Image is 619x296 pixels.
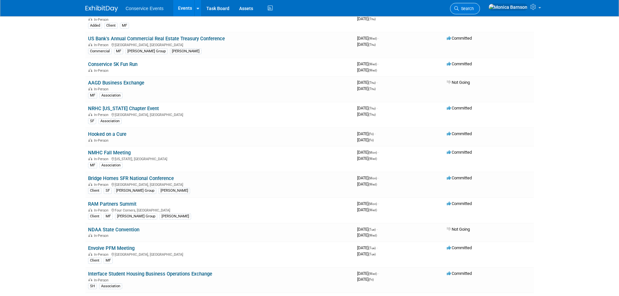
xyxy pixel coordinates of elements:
[357,227,378,232] span: [DATE]
[99,283,122,289] div: Association
[160,213,191,219] div: [PERSON_NAME]
[447,175,472,180] span: Committed
[450,3,480,14] a: Search
[357,86,376,91] span: [DATE]
[357,233,377,238] span: [DATE]
[104,23,118,29] div: Client
[94,157,110,161] span: In-Person
[368,17,376,21] span: (Thu)
[357,182,377,187] span: [DATE]
[488,4,528,11] img: Monica Barnson
[368,37,377,40] span: (Wed)
[368,62,377,66] span: (Wed)
[94,138,110,143] span: In-Person
[368,138,374,142] span: (Fri)
[94,183,110,187] span: In-Person
[88,213,101,219] div: Client
[368,132,374,136] span: (Fri)
[368,81,376,84] span: (Thu)
[357,245,378,250] span: [DATE]
[447,271,472,276] span: Committed
[88,131,126,137] a: Hooked on a Cure
[447,131,472,136] span: Committed
[447,227,470,232] span: Not Going
[88,258,101,264] div: Client
[99,162,123,168] div: Association
[88,61,137,67] a: Conservice 5K Fun Run
[357,36,379,41] span: [DATE]
[368,113,376,116] span: (Thu)
[377,245,378,250] span: -
[357,131,376,136] span: [DATE]
[378,175,379,180] span: -
[88,118,96,124] div: SF
[447,106,472,110] span: Committed
[88,138,92,142] img: In-Person Event
[88,271,212,277] a: Interface Student Housing Business Operations Exchange
[368,43,376,46] span: (Thu)
[94,208,110,212] span: In-Person
[88,252,92,256] img: In-Person Event
[447,36,472,41] span: Committed
[378,150,379,155] span: -
[99,93,123,98] div: Association
[88,182,352,187] div: [GEOGRAPHIC_DATA], [GEOGRAPHIC_DATA]
[378,36,379,41] span: -
[368,202,377,206] span: (Mon)
[88,227,139,233] a: NDAA State Convention
[368,69,377,72] span: (Wed)
[459,6,474,11] span: Search
[368,234,377,237] span: (Wed)
[88,48,112,54] div: Commercial
[357,207,377,212] span: [DATE]
[88,207,352,212] div: Four Corners, [GEOGRAPHIC_DATA]
[88,23,102,29] div: Added
[159,188,190,194] div: [PERSON_NAME]
[377,227,378,232] span: -
[88,106,159,111] a: NRHC [US_STATE] Chapter Event
[94,113,110,117] span: In-Person
[357,68,377,72] span: [DATE]
[368,176,377,180] span: (Mon)
[88,188,101,194] div: Client
[88,42,352,47] div: [GEOGRAPHIC_DATA], [GEOGRAPHIC_DATA]
[357,277,374,282] span: [DATE]
[94,87,110,91] span: In-Person
[94,278,110,282] span: In-Person
[88,157,92,160] img: In-Person Event
[88,150,131,156] a: NMHC Fall Meeting
[88,245,135,251] a: Envolve PFM Meeting
[357,61,379,66] span: [DATE]
[357,251,376,256] span: [DATE]
[378,201,379,206] span: -
[357,271,379,276] span: [DATE]
[375,131,376,136] span: -
[378,271,379,276] span: -
[368,246,376,250] span: (Tue)
[88,283,97,289] div: SH
[88,278,92,281] img: In-Person Event
[114,188,156,194] div: [PERSON_NAME] Group
[94,18,110,22] span: In-Person
[115,213,157,219] div: [PERSON_NAME] Group
[88,201,136,207] a: RAM Partners Summit
[357,106,378,110] span: [DATE]
[88,156,352,161] div: [US_STATE], [GEOGRAPHIC_DATA]
[368,151,377,154] span: (Mon)
[88,234,92,237] img: In-Person Event
[88,251,352,257] div: [GEOGRAPHIC_DATA], [GEOGRAPHIC_DATA]
[377,106,378,110] span: -
[88,208,92,212] img: In-Person Event
[357,112,376,117] span: [DATE]
[378,61,379,66] span: -
[447,201,472,206] span: Committed
[98,118,122,124] div: Association
[88,36,225,42] a: US Bank's Annual Commercial Real Estate Treasury Conference
[88,18,92,21] img: In-Person Event
[88,183,92,186] img: In-Person Event
[94,234,110,238] span: In-Person
[357,150,379,155] span: [DATE]
[94,43,110,47] span: In-Person
[357,16,376,21] span: [DATE]
[447,150,472,155] span: Committed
